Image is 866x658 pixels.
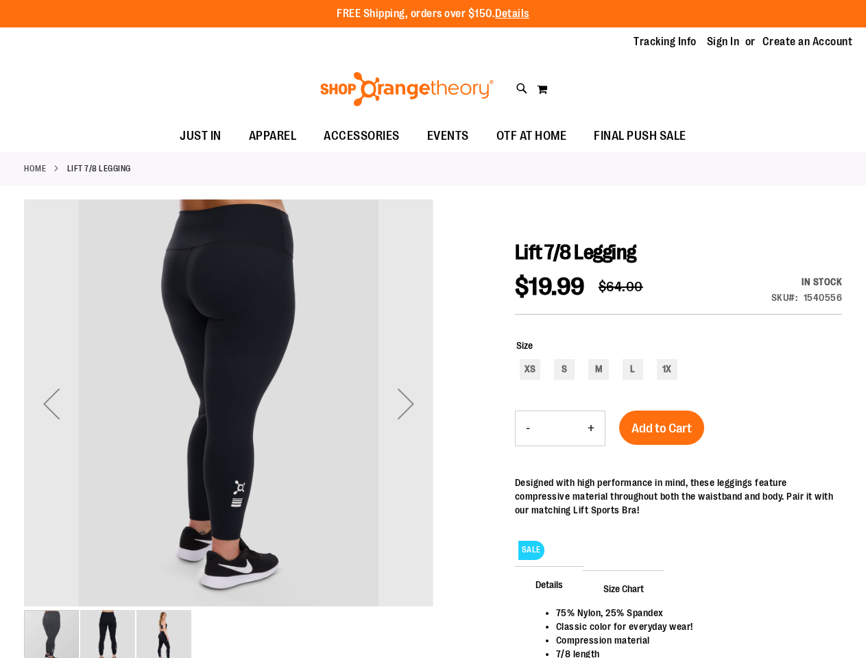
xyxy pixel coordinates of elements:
[310,121,413,152] a: ACCESSORIES
[771,292,798,303] strong: SKU
[24,162,46,175] a: Home
[577,411,605,446] button: Increase product quantity
[518,541,544,559] span: SALE
[554,359,575,380] div: S
[235,121,311,151] a: APPAREL
[180,121,221,151] span: JUST IN
[24,199,79,609] div: Previous
[515,241,636,264] span: Lift 7/8 Legging
[24,197,433,607] img: 2024 October Lift 7/8 Legging
[634,34,697,49] a: Tracking Info
[337,6,529,22] p: FREE Shipping, orders over $150.
[594,121,686,151] span: FINAL PUSH SALE
[599,279,643,295] span: $64.00
[516,340,533,351] span: Size
[166,121,235,152] a: JUST IN
[515,566,584,602] span: Details
[583,570,664,606] span: Size Chart
[378,199,433,609] div: Next
[520,359,540,380] div: XS
[495,8,529,20] a: Details
[496,121,567,151] span: OTF AT HOME
[483,121,581,152] a: OTF AT HOME
[771,275,843,289] div: In stock
[771,275,843,289] div: Availability
[515,476,842,517] div: Designed with high performance in mind, these leggings feature compressive material throughout bo...
[413,121,483,152] a: EVENTS
[556,633,828,647] li: Compression material
[707,34,740,49] a: Sign In
[588,359,609,380] div: M
[67,162,131,175] strong: Lift 7/8 Legging
[762,34,853,49] a: Create an Account
[24,199,433,609] div: 2024 October Lift 7/8 Legging
[632,421,692,436] span: Add to Cart
[516,411,540,446] button: Decrease product quantity
[657,359,677,380] div: 1X
[580,121,700,152] a: FINAL PUSH SALE
[556,606,828,620] li: 75% Nylon, 25% Spandex
[619,411,704,445] button: Add to Cart
[623,359,643,380] div: L
[804,291,843,304] div: 1540556
[249,121,297,151] span: APPAREL
[318,72,496,106] img: Shop Orangetheory
[556,620,828,633] li: Classic color for everyday wear!
[540,412,577,445] input: Product quantity
[427,121,469,151] span: EVENTS
[324,121,400,151] span: ACCESSORIES
[515,273,585,301] span: $19.99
